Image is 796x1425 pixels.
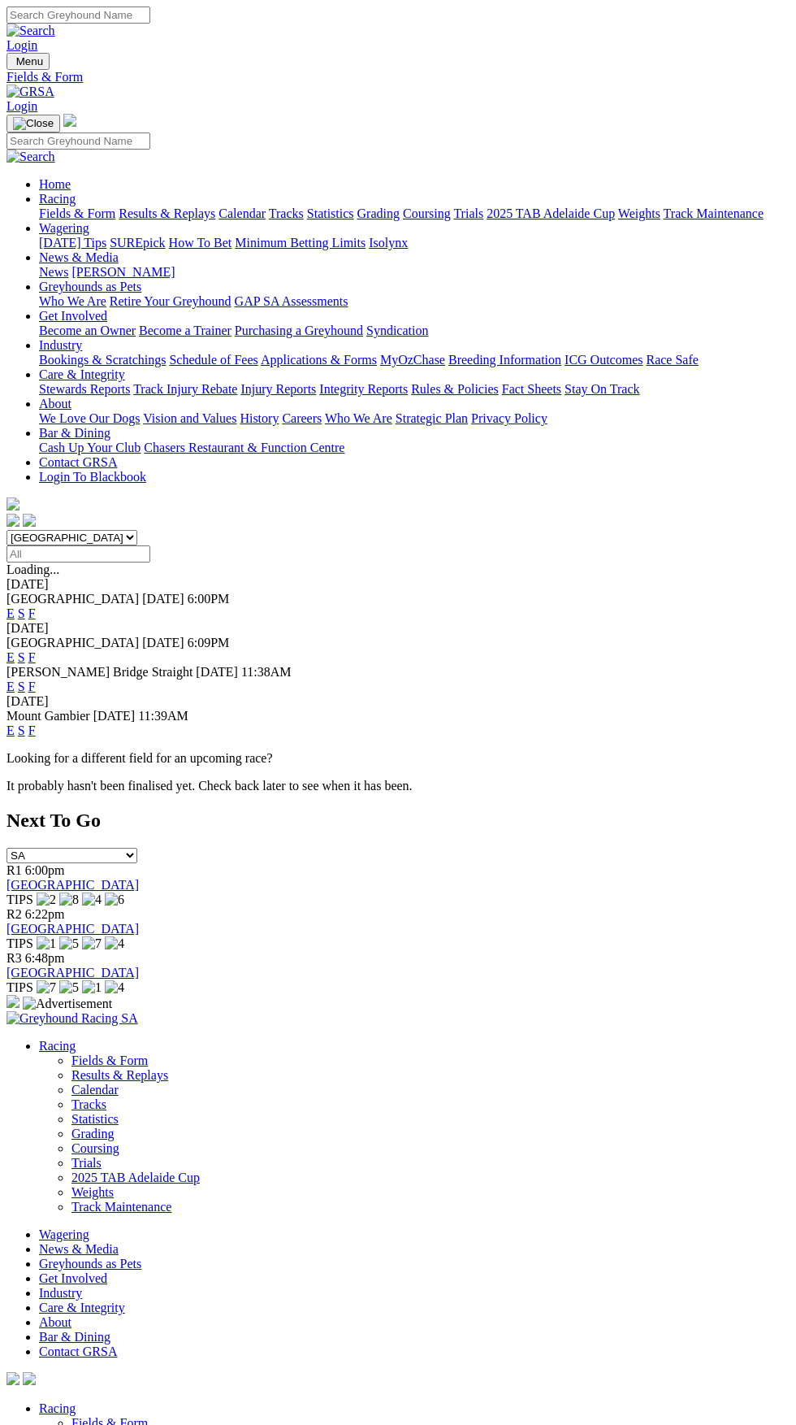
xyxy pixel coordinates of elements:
[411,382,499,396] a: Rules & Policies
[28,606,36,620] a: F
[39,470,146,484] a: Login To Blackbook
[188,636,230,650] span: 6:09PM
[39,294,790,309] div: Greyhounds as Pets
[240,411,279,425] a: History
[39,1242,119,1256] a: News & Media
[39,1286,82,1300] a: Industry
[502,382,561,396] a: Fact Sheets
[139,324,231,337] a: Become a Trainer
[39,1301,125,1314] a: Care & Integrity
[39,250,119,264] a: News & Media
[6,1011,138,1026] img: Greyhound Racing SA
[235,236,366,250] a: Minimum Betting Limits
[39,382,790,397] div: Care & Integrity
[6,38,37,52] a: Login
[28,723,36,737] a: F
[71,1054,148,1067] a: Fields & Form
[28,650,36,664] a: F
[6,563,59,576] span: Loading...
[261,353,377,367] a: Applications & Forms
[82,936,102,951] img: 7
[39,353,166,367] a: Bookings & Scratchings
[71,1112,119,1126] a: Statistics
[71,1200,171,1214] a: Track Maintenance
[6,878,139,892] a: [GEOGRAPHIC_DATA]
[23,1372,36,1385] img: twitter.svg
[357,206,400,220] a: Grading
[6,779,413,793] partial: It probably hasn't been finalised yet. Check back later to see when it has been.
[6,922,139,936] a: [GEOGRAPHIC_DATA]
[6,99,37,113] a: Login
[39,236,790,250] div: Wagering
[39,294,106,308] a: Who We Are
[39,411,790,426] div: About
[71,1097,106,1111] a: Tracks
[6,133,150,150] input: Search
[396,411,468,425] a: Strategic Plan
[39,1401,76,1415] a: Racing
[366,324,428,337] a: Syndication
[39,324,790,338] div: Get Involved
[39,441,141,454] a: Cash Up Your Club
[6,545,150,563] input: Select date
[119,206,215,220] a: Results & Replays
[143,411,236,425] a: Vision and Values
[39,1315,71,1329] a: About
[82,980,102,995] img: 1
[6,592,139,606] span: [GEOGRAPHIC_DATA]
[39,265,790,280] div: News & Media
[39,455,117,469] a: Contact GRSA
[39,309,107,323] a: Get Involved
[37,936,56,951] img: 1
[282,411,322,425] a: Careers
[28,680,36,693] a: F
[18,723,25,737] a: S
[23,997,112,1011] img: Advertisement
[39,411,140,425] a: We Love Our Dogs
[13,117,54,130] img: Close
[18,650,25,664] a: S
[133,382,237,396] a: Track Injury Rebate
[240,382,316,396] a: Injury Reports
[6,24,55,38] img: Search
[39,426,110,440] a: Bar & Dining
[6,70,790,85] a: Fields & Form
[39,206,115,220] a: Fields & Form
[93,709,136,723] span: [DATE]
[71,1141,119,1155] a: Coursing
[16,55,43,67] span: Menu
[269,206,304,220] a: Tracks
[39,1345,117,1358] a: Contact GRSA
[6,907,22,921] span: R2
[6,150,55,164] img: Search
[6,751,790,766] p: Looking for a different field for an upcoming race?
[59,980,79,995] img: 5
[196,665,238,679] span: [DATE]
[144,441,344,454] a: Chasers Restaurant & Function Centre
[241,665,292,679] span: 11:38AM
[23,514,36,527] img: twitter.svg
[110,294,231,308] a: Retire Your Greyhound
[6,893,33,906] span: TIPS
[6,621,790,636] div: [DATE]
[453,206,483,220] a: Trials
[6,680,15,693] a: E
[105,980,124,995] img: 4
[39,441,790,455] div: Bar & Dining
[105,893,124,907] img: 6
[6,694,790,709] div: [DATE]
[646,353,698,367] a: Race Safe
[39,1271,107,1285] a: Get Involved
[6,636,139,650] span: [GEOGRAPHIC_DATA]
[6,723,15,737] a: E
[6,115,60,133] button: Toggle navigation
[6,951,22,965] span: R3
[471,411,547,425] a: Privacy Policy
[39,236,106,250] a: [DATE] Tips
[6,980,33,994] span: TIPS
[6,966,139,980] a: [GEOGRAPHIC_DATA]
[6,577,790,592] div: [DATE]
[39,221,89,235] a: Wagering
[618,206,660,220] a: Weights
[664,206,764,220] a: Track Maintenance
